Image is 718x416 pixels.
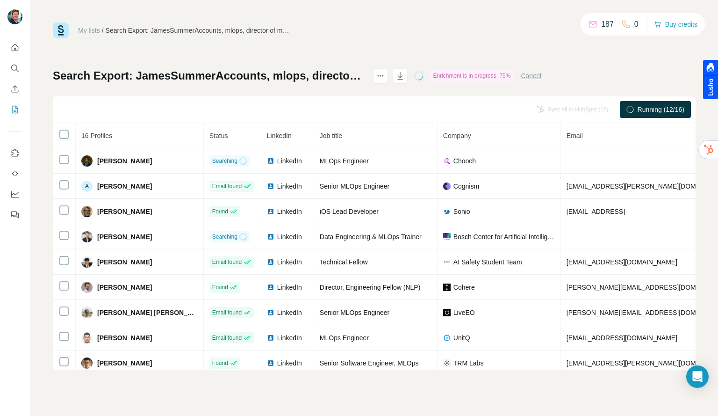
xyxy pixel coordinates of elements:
span: LinkedIn [277,358,302,368]
img: company-logo [443,359,451,367]
li: / [102,26,104,35]
span: Email found [212,258,242,266]
span: Email found [212,182,242,190]
img: Avatar [7,9,22,24]
button: Feedback [7,206,22,223]
span: LinkedIn [277,207,302,216]
span: Running (12/16) [638,105,684,114]
span: Job title [320,132,342,139]
span: Bosch Center for Artificial Intelligence (BCAI) [453,232,555,241]
div: Search Export: JamesSummerAccounts, mlops, director of machine learning, head of machine learning... [106,26,293,35]
img: company-logo [443,284,451,291]
span: [PERSON_NAME] [97,156,152,166]
div: Enrichment is in progress: 75% [430,70,513,81]
img: Surfe Logo [53,22,69,38]
img: Avatar [81,358,93,369]
span: UnitQ [453,333,470,343]
span: Email found [212,308,242,317]
span: Sonio [453,207,470,216]
span: [PERSON_NAME] [PERSON_NAME] [97,308,198,317]
img: Avatar [81,332,93,343]
span: [PERSON_NAME] [97,283,152,292]
button: Use Surfe API [7,165,22,182]
span: LinkedIn [277,156,302,166]
span: Cognism [453,182,479,191]
span: [EMAIL_ADDRESS][DOMAIN_NAME] [567,258,677,266]
span: Found [212,207,228,216]
span: Status [209,132,228,139]
span: Data Engineering & MLOps Trainer [320,233,422,241]
span: Searching [212,233,237,241]
img: LinkedIn logo [267,309,274,316]
img: LinkedIn logo [267,157,274,165]
a: My lists [78,27,100,34]
span: LinkedIn [277,257,302,267]
span: Email [567,132,583,139]
span: Senior MLOps Engineer [320,309,389,316]
img: LinkedIn logo [267,182,274,190]
span: 16 Profiles [81,132,112,139]
span: Technical Fellow [320,258,368,266]
img: company-logo [443,233,451,241]
img: Avatar [81,282,93,293]
img: LinkedIn logo [267,359,274,367]
span: Chooch [453,156,476,166]
img: Avatar [81,256,93,268]
button: Dashboard [7,186,22,203]
img: company-logo [443,260,451,264]
span: AI Safety Student Team [453,257,522,267]
span: Senior MLOps Engineer [320,182,389,190]
img: company-logo [443,334,451,342]
span: LinkedIn [277,308,302,317]
button: Quick start [7,39,22,56]
img: LinkedIn logo [267,258,274,266]
span: Found [212,283,228,292]
span: Searching [212,157,237,165]
img: Avatar [81,155,93,167]
span: [PERSON_NAME] [97,333,152,343]
span: LinkedIn [277,182,302,191]
button: Cancel [521,71,541,80]
span: [PERSON_NAME] [97,182,152,191]
p: 187 [601,19,614,30]
button: Use Surfe on LinkedIn [7,145,22,161]
div: A [81,181,93,192]
span: Found [212,359,228,367]
span: [EMAIL_ADDRESS] [567,208,625,215]
span: [PERSON_NAME] [97,257,152,267]
span: [EMAIL_ADDRESS][DOMAIN_NAME] [567,334,677,342]
button: My lists [7,101,22,118]
span: Cohere [453,283,475,292]
button: Search [7,60,22,77]
span: LinkedIn [277,232,302,241]
img: company-logo [443,208,451,215]
span: LinkedIn [267,132,292,139]
img: company-logo [443,182,451,190]
img: Avatar [81,206,93,217]
span: LiveEO [453,308,475,317]
span: Senior Software Engineer, MLOps [320,359,419,367]
span: Email found [212,334,242,342]
button: actions [373,68,388,83]
span: LinkedIn [277,283,302,292]
span: Director, Engineering Fellow (NLP) [320,284,421,291]
p: 0 [634,19,639,30]
button: Buy credits [654,18,697,31]
img: company-logo [443,309,451,316]
span: MLOps Engineer [320,157,369,165]
span: [PERSON_NAME] [97,207,152,216]
img: Avatar [81,307,93,318]
img: company-logo [443,157,451,165]
button: Enrich CSV [7,80,22,97]
span: Company [443,132,471,139]
span: [PERSON_NAME] [97,358,152,368]
img: Avatar [81,231,93,242]
img: LinkedIn logo [267,208,274,215]
span: MLOps Engineer [320,334,369,342]
span: iOS Lead Developer [320,208,379,215]
img: LinkedIn logo [267,284,274,291]
img: LinkedIn logo [267,233,274,241]
h1: Search Export: JamesSummerAccounts, mlops, director of machine learning, head of machine learning... [53,68,365,83]
span: LinkedIn [277,333,302,343]
div: Open Intercom Messenger [686,365,709,388]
